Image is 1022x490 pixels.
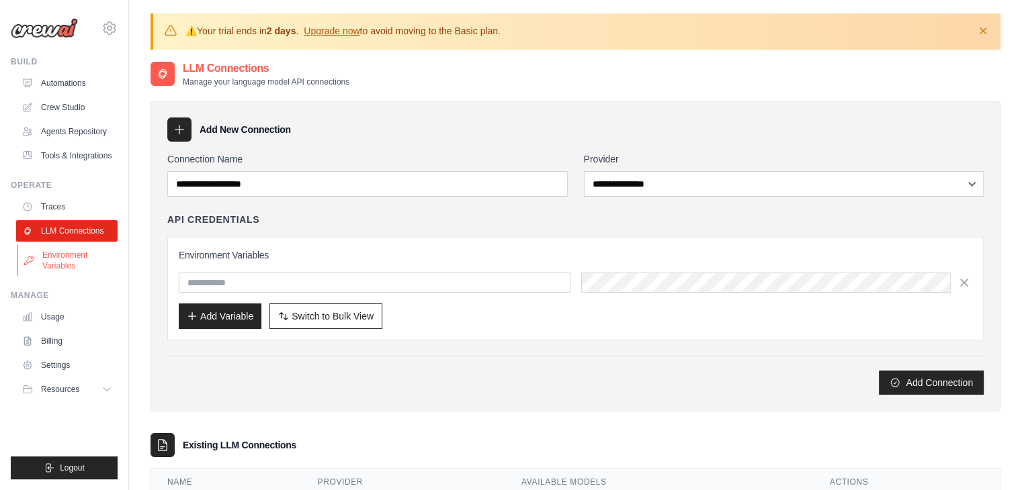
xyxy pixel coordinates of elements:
[11,56,118,67] div: Build
[304,26,359,36] a: Upgrade now
[16,306,118,328] a: Usage
[16,97,118,118] a: Crew Studio
[584,152,984,166] label: Provider
[11,18,78,38] img: Logo
[11,290,118,301] div: Manage
[16,121,118,142] a: Agents Repository
[879,371,984,395] button: Add Connection
[11,180,118,191] div: Operate
[267,26,296,36] strong: 2 days
[179,303,261,329] button: Add Variable
[11,456,118,479] button: Logout
[41,384,79,395] span: Resources
[16,330,118,352] a: Billing
[185,26,197,36] strong: ⚠️
[16,72,118,94] a: Automations
[17,244,119,277] a: Environment Variables
[167,152,568,166] label: Connection Name
[16,145,118,166] a: Tools & Integrations
[167,213,259,226] h4: API Credentials
[185,24,501,38] p: Your trial ends in . to avoid moving to the Basic plan.
[269,303,382,329] button: Switch to Bulk View
[292,309,374,323] span: Switch to Bulk View
[16,354,118,376] a: Settings
[60,462,85,473] span: Logout
[16,379,118,400] button: Resources
[16,220,118,242] a: LLM Connections
[183,60,349,77] h2: LLM Connections
[200,123,291,136] h3: Add New Connection
[179,248,972,262] h3: Environment Variables
[183,438,296,452] h3: Existing LLM Connections
[16,196,118,217] a: Traces
[183,77,349,87] p: Manage your language model API connections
